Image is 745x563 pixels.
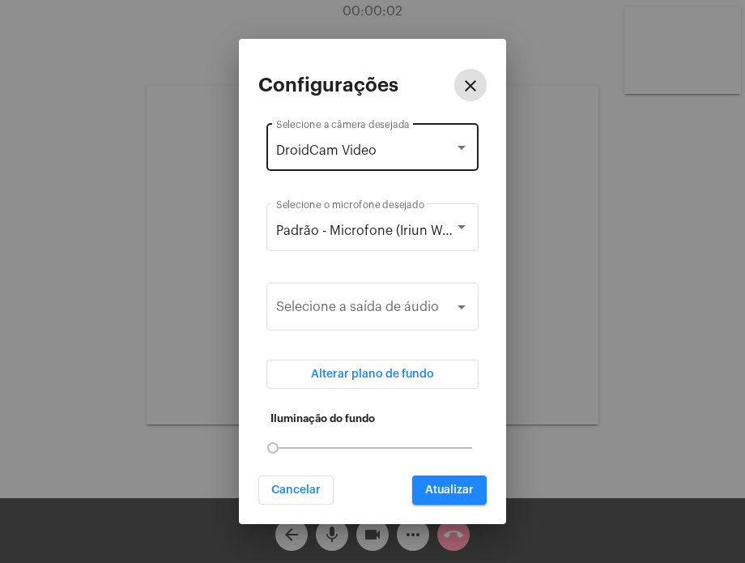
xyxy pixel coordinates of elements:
span: Padrão - Microfone (Iriun Webcam) [276,224,488,237]
button: Alterar plano de fundo [266,360,479,389]
span: DroidCam Video [276,144,377,157]
h5: Iluminação do fundo [270,413,475,424]
mat-icon: close [461,76,480,96]
button: Atualizar [412,476,487,505]
button: Cancelar [258,476,334,505]
span: Cancelar [271,484,321,496]
h2: Configurações [258,75,398,96]
span: Atualizar [425,484,474,496]
span: Alterar plano de fundo [311,369,434,380]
